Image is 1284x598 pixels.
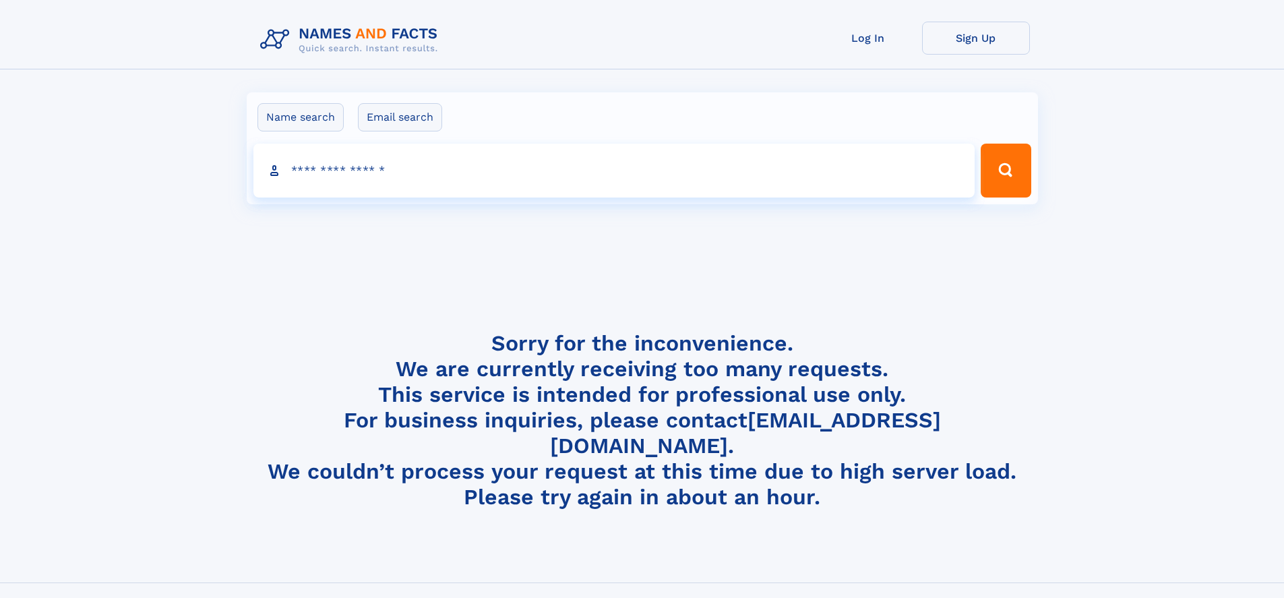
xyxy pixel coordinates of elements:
[255,22,449,58] img: Logo Names and Facts
[255,330,1030,510] h4: Sorry for the inconvenience. We are currently receiving too many requests. This service is intend...
[814,22,922,55] a: Log In
[257,103,344,131] label: Name search
[550,407,941,458] a: [EMAIL_ADDRESS][DOMAIN_NAME]
[981,144,1031,198] button: Search Button
[358,103,442,131] label: Email search
[922,22,1030,55] a: Sign Up
[253,144,975,198] input: search input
